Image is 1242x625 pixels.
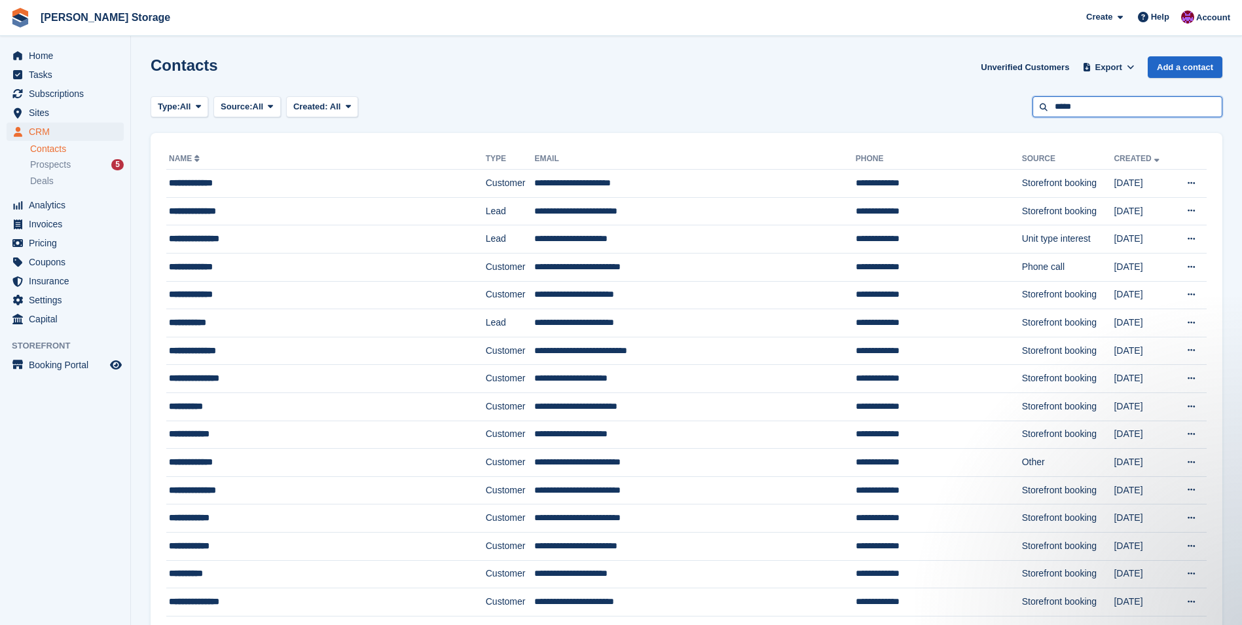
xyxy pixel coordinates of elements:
[169,154,202,163] a: Name
[1114,170,1173,198] td: [DATE]
[29,234,107,252] span: Pricing
[1114,225,1173,254] td: [DATE]
[486,449,535,477] td: Customer
[1022,225,1114,254] td: Unit type interest
[1022,449,1114,477] td: Other
[1022,337,1114,365] td: Storefront booking
[7,291,124,309] a: menu
[486,560,535,588] td: Customer
[158,100,180,113] span: Type:
[486,281,535,309] td: Customer
[1196,11,1230,24] span: Account
[1114,504,1173,533] td: [DATE]
[486,504,535,533] td: Customer
[1114,588,1173,616] td: [DATE]
[1114,421,1173,449] td: [DATE]
[486,588,535,616] td: Customer
[1022,532,1114,560] td: Storefront booking
[1022,560,1114,588] td: Storefront booking
[486,225,535,254] td: Lead
[253,100,264,113] span: All
[1022,476,1114,504] td: Storefront booking
[213,96,281,118] button: Source: All
[111,159,124,170] div: 5
[1114,337,1173,365] td: [DATE]
[1114,449,1173,477] td: [DATE]
[29,47,107,65] span: Home
[7,47,124,65] a: menu
[7,310,124,328] a: menu
[221,100,252,113] span: Source:
[1181,10,1194,24] img: Audra Whitelaw
[1095,61,1122,74] span: Export
[486,309,535,337] td: Lead
[7,196,124,214] a: menu
[534,149,855,170] th: Email
[180,100,191,113] span: All
[1022,197,1114,225] td: Storefront booking
[486,253,535,281] td: Customer
[1022,281,1114,309] td: Storefront booking
[1114,560,1173,588] td: [DATE]
[7,356,124,374] a: menu
[1114,532,1173,560] td: [DATE]
[7,123,124,141] a: menu
[1080,56,1137,78] button: Export
[293,102,328,111] span: Created:
[1148,56,1222,78] a: Add a contact
[1114,154,1161,163] a: Created
[1022,365,1114,393] td: Storefront booking
[1022,309,1114,337] td: Storefront booking
[10,8,30,28] img: stora-icon-8386f47178a22dfd0bd8f6a31ec36ba5ce8667c1dd55bd0f319d3a0aa187defe.svg
[1114,197,1173,225] td: [DATE]
[486,476,535,504] td: Customer
[1114,392,1173,421] td: [DATE]
[30,174,124,188] a: Deals
[29,291,107,309] span: Settings
[29,310,107,328] span: Capital
[856,149,1022,170] th: Phone
[29,104,107,122] span: Sites
[7,272,124,290] a: menu
[29,85,107,103] span: Subscriptions
[7,66,124,84] a: menu
[486,337,535,365] td: Customer
[151,96,208,118] button: Type: All
[30,159,71,171] span: Prospects
[1022,253,1114,281] td: Phone call
[1022,588,1114,616] td: Storefront booking
[29,66,107,84] span: Tasks
[486,197,535,225] td: Lead
[330,102,341,111] span: All
[7,253,124,271] a: menu
[1114,365,1173,393] td: [DATE]
[1022,170,1114,198] td: Storefront booking
[35,7,175,28] a: [PERSON_NAME] Storage
[1086,10,1112,24] span: Create
[108,357,124,373] a: Preview store
[486,149,535,170] th: Type
[7,85,124,103] a: menu
[7,104,124,122] a: menu
[486,532,535,560] td: Customer
[1022,149,1114,170] th: Source
[30,175,54,187] span: Deals
[29,356,107,374] span: Booking Portal
[1114,253,1173,281] td: [DATE]
[12,339,130,352] span: Storefront
[29,272,107,290] span: Insurance
[29,215,107,233] span: Invoices
[29,253,107,271] span: Coupons
[1114,476,1173,504] td: [DATE]
[1151,10,1169,24] span: Help
[30,158,124,172] a: Prospects 5
[1114,281,1173,309] td: [DATE]
[486,392,535,421] td: Customer
[7,215,124,233] a: menu
[486,421,535,449] td: Customer
[1022,421,1114,449] td: Storefront booking
[7,234,124,252] a: menu
[286,96,358,118] button: Created: All
[976,56,1074,78] a: Unverified Customers
[1022,392,1114,421] td: Storefront booking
